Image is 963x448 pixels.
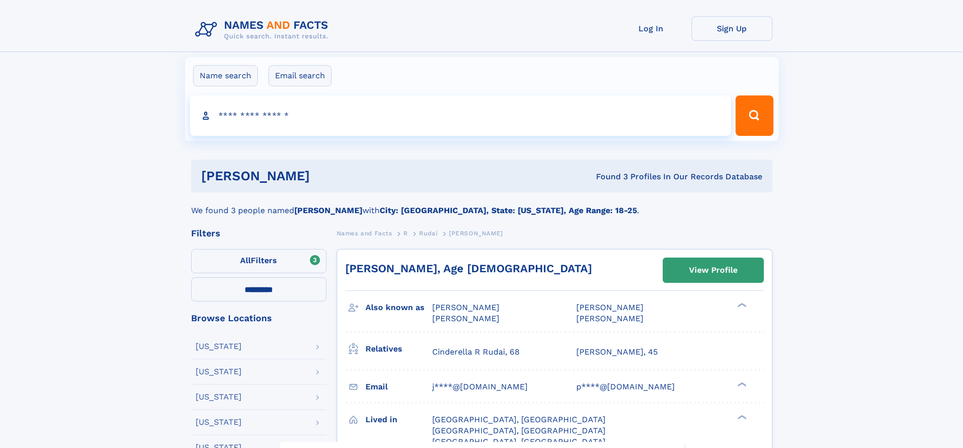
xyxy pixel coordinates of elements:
span: R [403,230,408,237]
span: All [240,256,251,265]
span: [PERSON_NAME] [432,303,499,312]
a: Rudai [419,227,437,239]
a: Names and Facts [337,227,392,239]
div: [US_STATE] [196,368,242,376]
span: [GEOGRAPHIC_DATA], [GEOGRAPHIC_DATA] [432,426,606,435]
span: [PERSON_NAME] [576,303,644,312]
label: Name search [193,65,258,86]
div: Found 3 Profiles In Our Records Database [453,171,762,182]
a: [PERSON_NAME], Age [DEMOGRAPHIC_DATA] [345,262,592,275]
h3: Lived in [365,411,432,428]
input: search input [190,95,731,136]
a: Log In [611,16,692,41]
div: We found 3 people named with . [191,192,772,217]
label: Email search [268,65,332,86]
b: City: [GEOGRAPHIC_DATA], State: [US_STATE], Age Range: 18-25 [380,206,637,215]
h3: Relatives [365,340,432,358]
span: [PERSON_NAME] [576,314,644,323]
a: View Profile [663,258,763,282]
div: ❯ [735,302,747,309]
h3: Also known as [365,299,432,316]
img: Logo Names and Facts [191,16,337,43]
div: Browse Locations [191,314,327,323]
div: [US_STATE] [196,418,242,426]
div: [US_STATE] [196,393,242,401]
h1: [PERSON_NAME] [201,170,453,182]
div: Filters [191,229,327,238]
a: Cinderella R Rudai, 68 [432,346,520,358]
a: [PERSON_NAME], 45 [576,346,658,358]
span: [PERSON_NAME] [432,314,499,323]
label: Filters [191,249,327,273]
span: Rudai [419,230,437,237]
b: [PERSON_NAME] [294,206,362,215]
div: View Profile [689,259,738,282]
div: ❯ [735,414,747,420]
div: [US_STATE] [196,342,242,351]
div: ❯ [735,381,747,387]
span: [GEOGRAPHIC_DATA], [GEOGRAPHIC_DATA] [432,415,606,424]
a: Sign Up [692,16,772,41]
h3: Email [365,378,432,395]
span: [PERSON_NAME] [449,230,503,237]
a: R [403,227,408,239]
span: [GEOGRAPHIC_DATA], [GEOGRAPHIC_DATA] [432,437,606,446]
button: Search Button [736,95,773,136]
